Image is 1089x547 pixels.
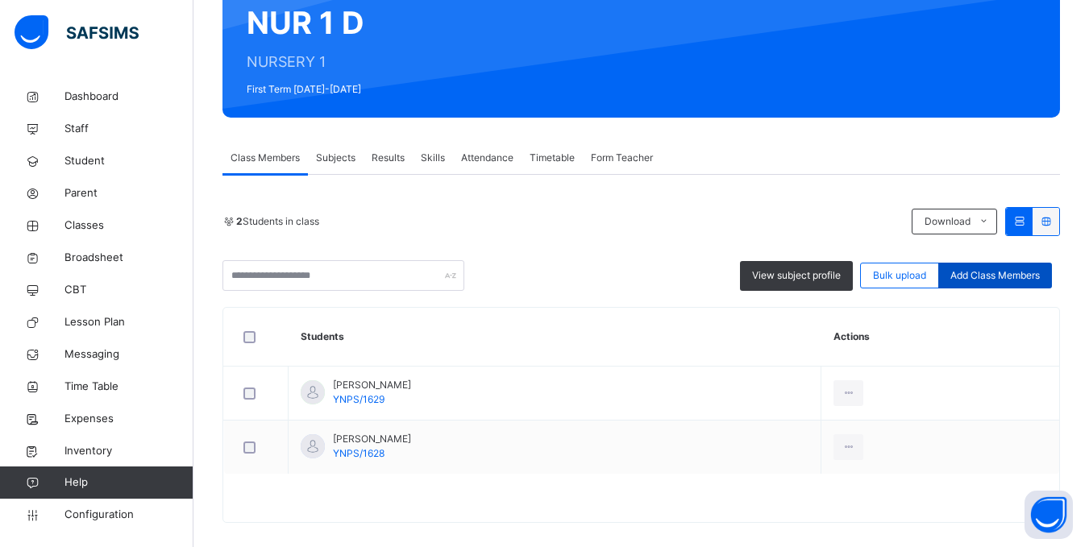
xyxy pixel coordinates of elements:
[64,282,193,298] span: CBT
[64,89,193,105] span: Dashboard
[925,214,971,229] span: Download
[231,151,300,165] span: Class Members
[950,268,1040,283] span: Add Class Members
[530,151,575,165] span: Timetable
[333,393,384,405] span: YNPS/1629
[752,268,841,283] span: View subject profile
[64,314,193,330] span: Lesson Plan
[64,185,193,201] span: Parent
[236,215,243,227] b: 2
[333,432,411,446] span: [PERSON_NAME]
[64,153,193,169] span: Student
[289,308,821,367] th: Students
[333,447,384,459] span: YNPS/1628
[64,250,193,266] span: Broadsheet
[64,507,193,523] span: Configuration
[64,346,193,363] span: Messaging
[64,379,193,395] span: Time Table
[64,411,193,427] span: Expenses
[821,308,1059,367] th: Actions
[1025,491,1073,539] button: Open asap
[333,378,411,392] span: [PERSON_NAME]
[316,151,355,165] span: Subjects
[64,443,193,459] span: Inventory
[64,121,193,137] span: Staff
[236,214,319,229] span: Students in class
[873,268,926,283] span: Bulk upload
[64,474,193,491] span: Help
[421,151,445,165] span: Skills
[15,15,139,49] img: safsims
[64,218,193,234] span: Classes
[372,151,405,165] span: Results
[591,151,653,165] span: Form Teacher
[461,151,513,165] span: Attendance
